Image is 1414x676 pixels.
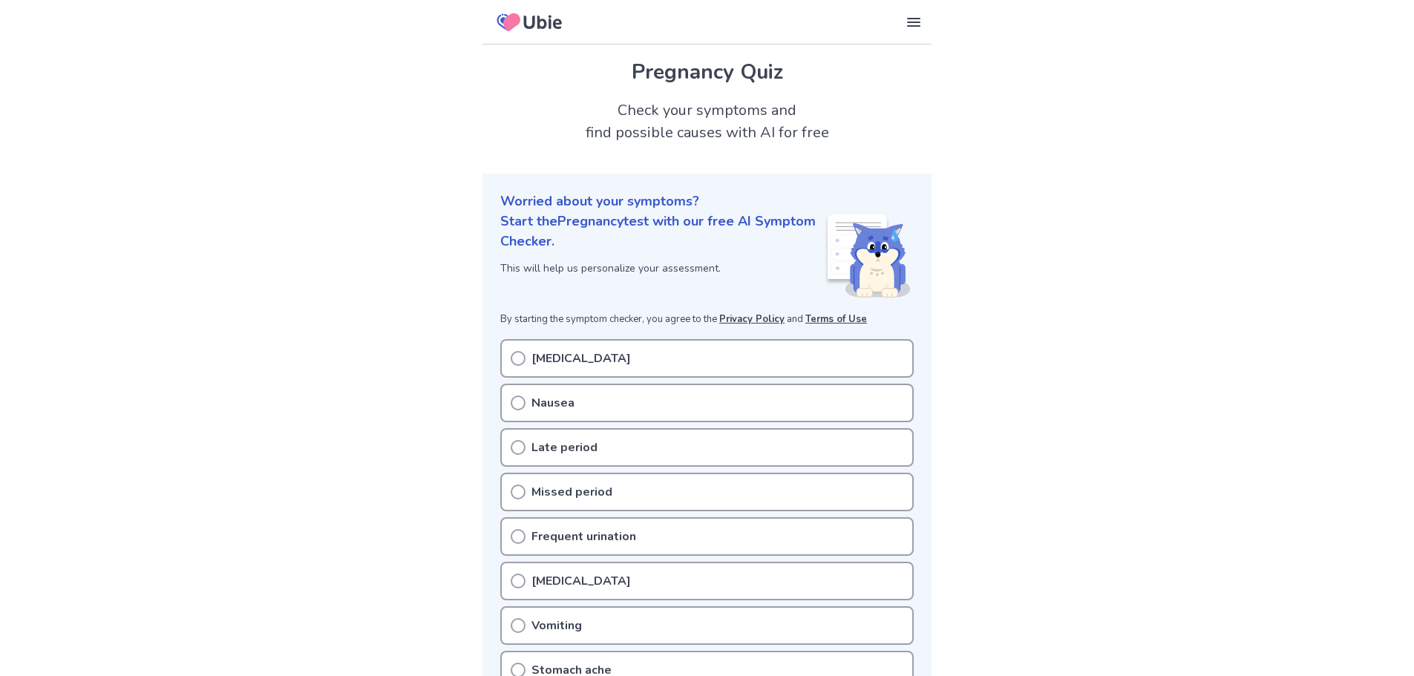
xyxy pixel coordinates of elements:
[531,439,598,456] p: Late period
[531,350,631,367] p: [MEDICAL_DATA]
[482,99,932,144] h2: Check your symptoms and find possible causes with AI for free
[500,191,914,211] p: Worried about your symptoms?
[500,56,914,88] h1: Pregnancy Quiz
[500,211,825,252] p: Start the Pregnancy test with our free AI Symptom Checker.
[531,572,631,590] p: [MEDICAL_DATA]
[825,214,911,298] img: Shiba
[531,483,612,501] p: Missed period
[805,312,867,326] a: Terms of Use
[531,617,582,634] p: Vomiting
[500,312,914,327] p: By starting the symptom checker, you agree to the and
[531,528,636,545] p: Frequent urination
[531,394,575,412] p: Nausea
[500,260,825,276] p: This will help us personalize your assessment.
[719,312,785,326] a: Privacy Policy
